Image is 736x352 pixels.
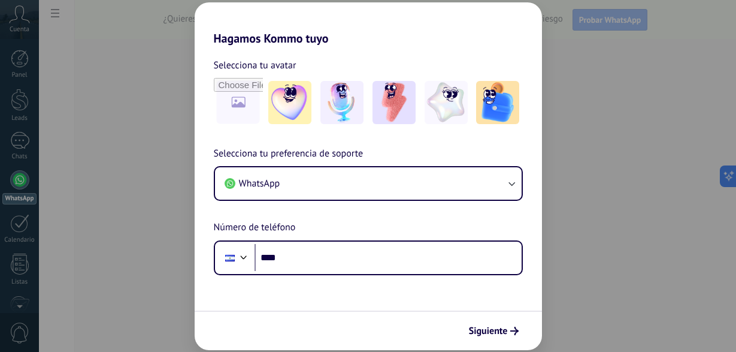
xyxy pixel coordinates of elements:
[219,245,241,270] div: El Salvador: + 503
[425,81,468,124] img: -4.jpeg
[476,81,519,124] img: -5.jpeg
[214,146,364,162] span: Selecciona tu preferencia de soporte
[195,2,542,46] h2: Hagamos Kommo tuyo
[464,321,524,341] button: Siguiente
[469,327,508,335] span: Siguiente
[268,81,311,124] img: -1.jpeg
[215,167,522,200] button: WhatsApp
[372,81,416,124] img: -3.jpeg
[214,58,296,73] span: Selecciona tu avatar
[320,81,364,124] img: -2.jpeg
[239,177,280,189] span: WhatsApp
[214,220,296,236] span: Número de teléfono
